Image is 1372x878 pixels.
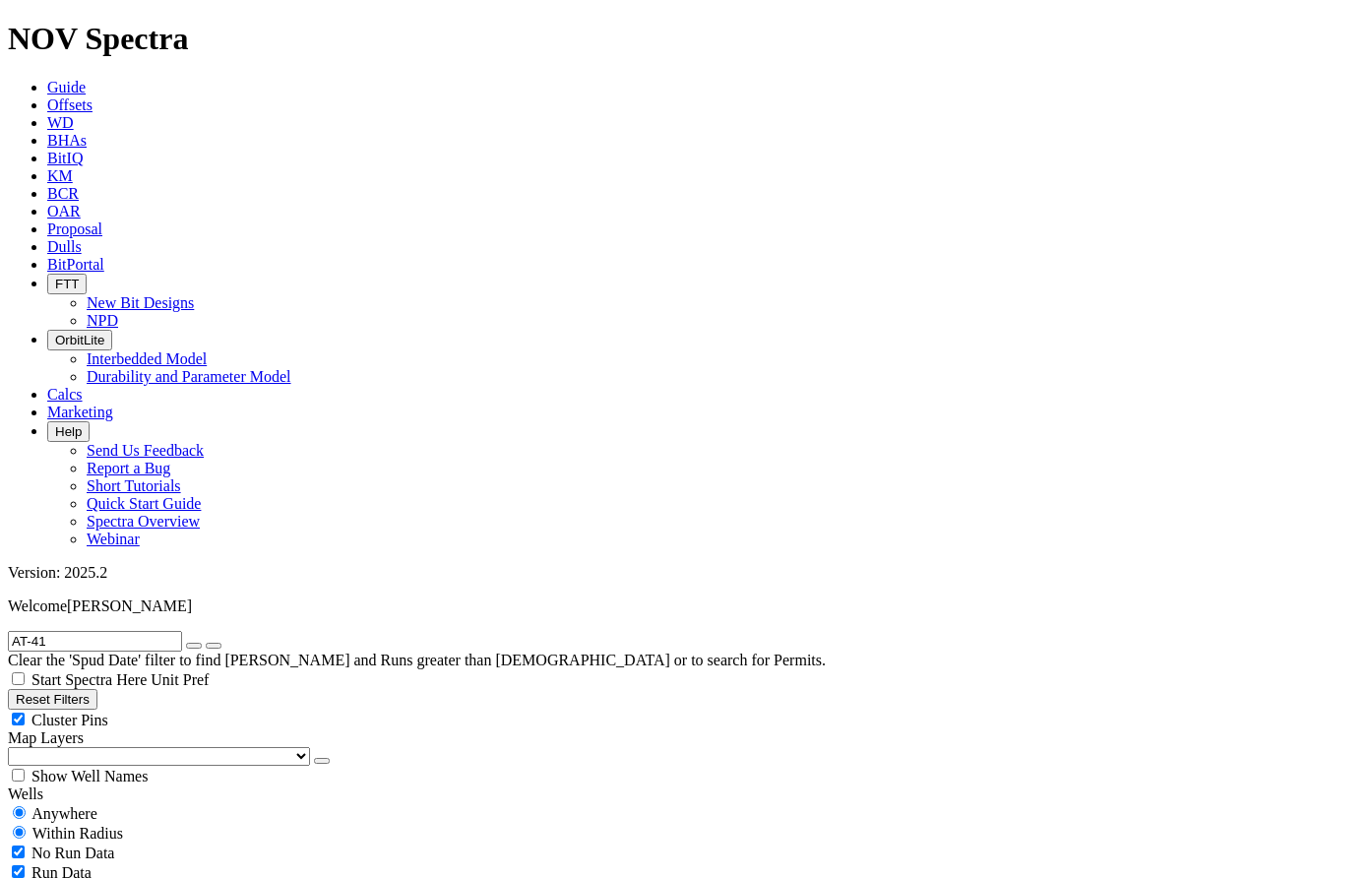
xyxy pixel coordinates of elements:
a: Dulls [47,238,82,255]
button: Reset Filters [8,689,97,710]
span: Map Layers [8,729,84,746]
a: New Bit Designs [87,294,194,311]
a: WD [47,114,74,131]
span: FTT [55,277,79,291]
h1: NOV Spectra [8,21,1364,57]
a: Quick Start Guide [87,495,201,512]
button: FTT [47,274,87,294]
a: Durability and Parameter Model [87,368,291,385]
button: Help [47,421,90,442]
a: BCR [47,185,79,202]
button: OrbitLite [47,330,112,350]
a: Offsets [47,96,93,113]
a: Proposal [47,220,102,237]
a: BitPortal [47,256,104,273]
a: Spectra Overview [87,513,200,530]
a: OAR [47,203,81,219]
a: Interbedded Model [87,350,207,367]
a: BHAs [47,132,87,149]
span: [PERSON_NAME] [67,597,192,614]
a: Short Tutorials [87,477,181,494]
span: Within Radius [32,825,123,842]
div: Wells [8,785,1364,803]
div: Version: 2025.2 [8,564,1364,582]
p: Welcome [8,597,1364,615]
a: NPD [87,312,118,329]
input: Start Spectra Here [12,672,25,685]
a: KM [47,167,73,184]
a: Guide [47,79,86,95]
a: Marketing [47,404,113,420]
span: Start Spectra Here [31,671,147,688]
span: Anywhere [31,805,97,822]
a: Webinar [87,531,140,547]
span: No Run Data [31,845,114,861]
a: Send Us Feedback [87,442,204,459]
a: Calcs [47,386,83,403]
span: OrbitLite [55,333,104,347]
span: Show Well Names [31,768,148,784]
span: Unit Pref [151,671,209,688]
a: Report a Bug [87,460,170,476]
a: BitIQ [47,150,83,166]
span: Help [55,424,82,439]
span: Cluster Pins [31,712,108,728]
span: Clear the 'Spud Date' filter to find [PERSON_NAME] and Runs greater than [DEMOGRAPHIC_DATA] or to... [8,652,826,668]
input: Search [8,631,182,652]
